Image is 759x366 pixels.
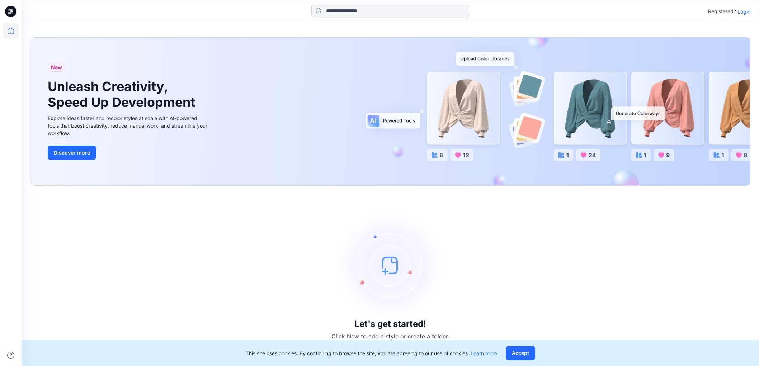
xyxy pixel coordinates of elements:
h3: Let's get started! [354,319,426,329]
h1: Unleash Creativity, Speed Up Development [48,79,198,110]
img: empty-state-image.svg [336,211,444,319]
p: Login [737,8,750,15]
p: Click New to add a style or create a folder. [331,332,449,341]
p: This site uses cookies. By continuing to browse the site, you are agreeing to our use of cookies. [246,350,497,357]
a: Learn more [471,350,497,356]
a: Discover more [48,146,209,160]
button: Accept [506,346,535,360]
button: Discover more [48,146,96,160]
p: Registered? [708,7,736,16]
span: New [51,63,62,72]
div: Explore ideas faster and recolor styles at scale with AI-powered tools that boost creativity, red... [48,114,209,137]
